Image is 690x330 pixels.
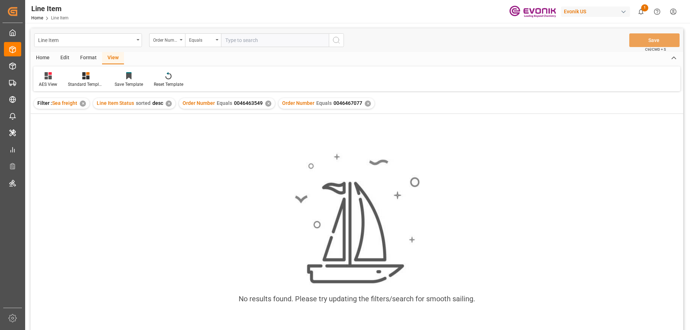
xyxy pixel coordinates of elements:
[645,47,666,52] span: Ctrl/CMD + S
[115,81,143,88] div: Save Template
[365,101,371,107] div: ✕
[34,33,142,47] button: open menu
[641,4,648,11] span: 1
[183,100,215,106] span: Order Number
[39,81,57,88] div: AES View
[166,101,172,107] div: ✕
[217,100,232,106] span: Equals
[37,100,52,106] span: Filter :
[185,33,221,47] button: open menu
[149,33,185,47] button: open menu
[282,100,314,106] span: Order Number
[265,101,271,107] div: ✕
[294,153,420,285] img: smooth_sailing.jpeg
[316,100,332,106] span: Equals
[68,81,104,88] div: Standard Templates
[189,35,213,43] div: Equals
[649,4,665,20] button: Help Center
[31,15,43,20] a: Home
[153,35,178,43] div: Order Number
[55,52,75,64] div: Edit
[97,100,134,106] span: Line Item Status
[561,6,630,17] div: Evonik US
[329,33,344,47] button: search button
[221,33,329,47] input: Type to search
[154,81,183,88] div: Reset Template
[561,5,633,18] button: Evonik US
[31,3,69,14] div: Line Item
[152,100,163,106] span: desc
[75,52,102,64] div: Format
[80,101,86,107] div: ✕
[31,52,55,64] div: Home
[239,293,475,304] div: No results found. Please try updating the filters/search for smooth sailing.
[509,5,556,18] img: Evonik-brand-mark-Deep-Purple-RGB.jpeg_1700498283.jpeg
[633,4,649,20] button: show 1 new notifications
[52,100,77,106] span: Sea freight
[629,33,680,47] button: Save
[38,35,134,44] div: Line Item
[136,100,151,106] span: sorted
[333,100,362,106] span: 0046467077
[234,100,263,106] span: 0046463549
[102,52,124,64] div: View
